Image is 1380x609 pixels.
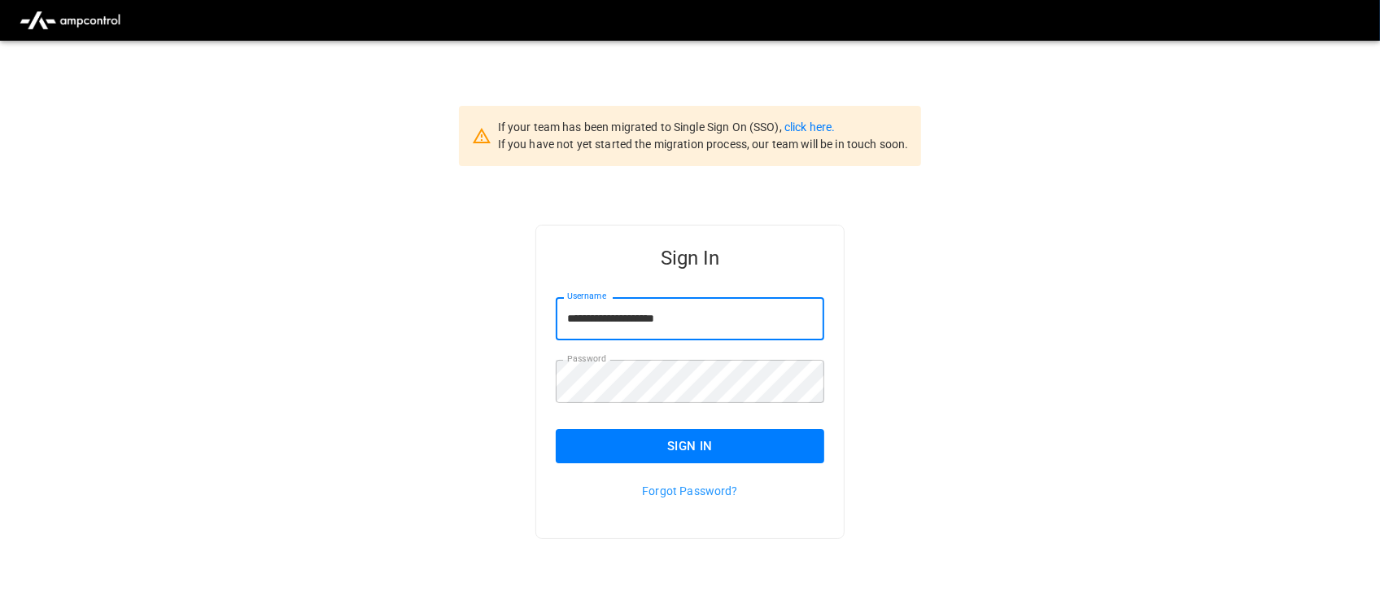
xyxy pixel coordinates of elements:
[556,483,824,499] p: Forgot Password?
[556,245,824,271] h5: Sign In
[498,138,909,151] span: If you have not yet started the migration process, our team will be in touch soon.
[567,290,606,303] label: Username
[567,353,606,366] label: Password
[13,5,127,36] img: ampcontrol.io logo
[784,120,835,134] a: click here.
[556,429,824,463] button: Sign In
[498,120,784,134] span: If your team has been migrated to Single Sign On (SSO),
